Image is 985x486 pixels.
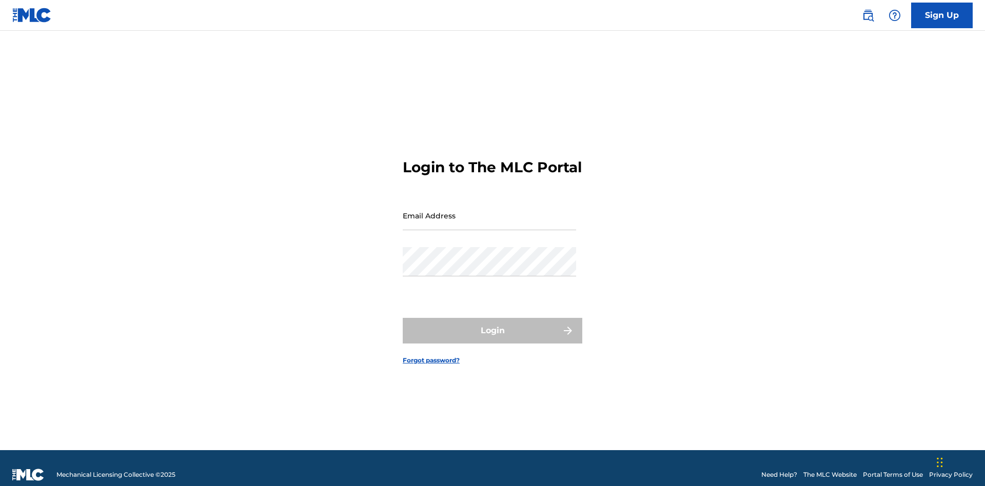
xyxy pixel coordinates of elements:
iframe: Chat Widget [934,437,985,486]
a: Public Search [858,5,878,26]
a: Portal Terms of Use [863,470,923,479]
div: Drag [937,447,943,478]
a: The MLC Website [803,470,857,479]
img: search [862,9,874,22]
a: Need Help? [761,470,797,479]
div: Help [884,5,905,26]
h3: Login to The MLC Portal [403,158,582,176]
span: Mechanical Licensing Collective © 2025 [56,470,175,479]
a: Forgot password? [403,356,460,365]
a: Privacy Policy [929,470,973,479]
a: Sign Up [911,3,973,28]
img: help [889,9,901,22]
img: MLC Logo [12,8,52,23]
img: logo [12,469,44,481]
